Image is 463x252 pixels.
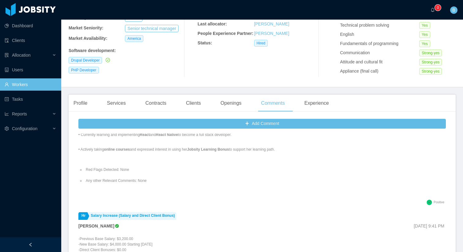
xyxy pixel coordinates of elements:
a: icon: profileTasks [5,93,56,105]
span: Strong-yes [419,50,442,56]
li: Any other Relevant Comments: None [85,178,446,183]
a: Salary Increase (Salary and Direct Client Bonus) [88,212,176,220]
strong: Jobsity Learning Bonus [187,147,229,152]
b: Market Availability: [69,36,107,41]
p: • Currently learning and implementing and to become a full stack developer. [78,132,446,137]
strong: online courses [104,147,130,152]
div: Contracts [141,95,171,112]
span: Reports [12,111,27,116]
b: People Experience Partner: [198,31,253,36]
a: icon: userWorkers [5,78,56,91]
div: Communication [340,50,420,56]
span: America [125,35,143,42]
div: English [340,31,420,38]
span: Drupal Developer [69,57,102,64]
span: Yes [419,40,430,47]
strong: React Native [156,133,178,137]
span: Yes [419,31,430,38]
div: Technical problem solving [340,22,420,28]
button: Senior technical manager [125,25,179,32]
span: Strong-yes [419,59,442,66]
i: icon: line-chart [5,112,9,116]
div: Profile [69,95,92,112]
li: Red Flags Detected: None [85,167,446,172]
a: [PERSON_NAME] [254,21,289,26]
div: Experience [299,95,334,112]
span: Yes [419,22,430,29]
div: Clients [181,95,206,112]
a: [PERSON_NAME] [254,31,289,36]
i: icon: bell [431,8,435,12]
div: Services [102,95,130,112]
span: Positive [434,201,444,204]
a: icon: pie-chartDashboard [5,20,56,32]
a: icon: robotUsers [5,64,56,76]
i: icon: solution [5,53,9,57]
i: icon: check-circle [106,58,110,62]
strong: [PERSON_NAME] [78,224,114,228]
div: Comments [256,95,290,112]
div: Appliance (final call) [340,68,420,74]
div: Fundamentals of programming [340,40,420,47]
a: Hr [78,212,87,220]
div: Attitude and cultural fit [340,59,420,65]
b: Software development : [69,48,116,53]
div: Openings [216,95,247,112]
button: icon: plusAdd Comment [78,119,446,129]
span: Hired [254,40,268,47]
span: [DATE] 9:41 PM [414,224,444,228]
span: Allocation [12,53,31,58]
b: Status: [198,40,212,45]
a: icon: check-circle [104,58,110,62]
span: Configuration [12,126,37,131]
span: B [452,6,455,14]
sup: 0 [435,5,441,11]
span: PHP Developer [69,67,99,73]
b: Last allocator: [198,21,227,26]
p: • Actively taking and expressed interest in using her to support her learning path. [78,147,446,152]
a: icon: auditClients [5,34,56,47]
i: icon: setting [5,126,9,131]
span: Strong-yes [419,68,442,75]
b: Market Seniority: [69,25,104,30]
strong: React [140,133,150,137]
